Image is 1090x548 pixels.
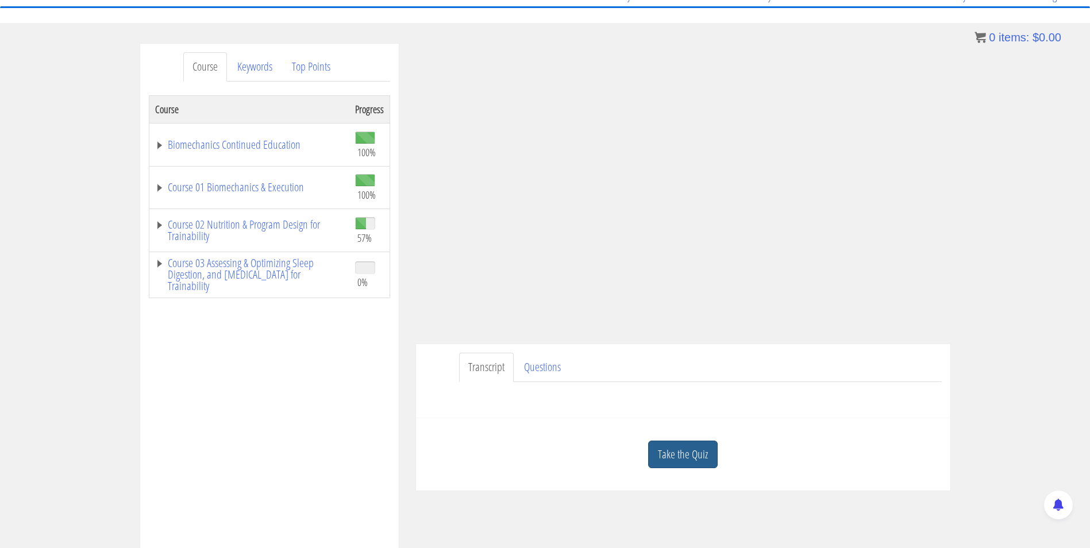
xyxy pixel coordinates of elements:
[357,188,376,201] span: 100%
[155,182,344,193] a: Course 01 Biomechanics & Execution
[648,441,718,469] a: Take the Quiz
[1033,31,1039,44] span: $
[357,231,372,244] span: 57%
[349,95,390,123] th: Progress
[515,353,570,382] a: Questions
[155,219,344,242] a: Course 02 Nutrition & Program Design for Trainability
[155,139,344,150] a: Biomechanics Continued Education
[989,31,995,44] span: 0
[1033,31,1061,44] bdi: 0.00
[357,276,368,288] span: 0%
[149,95,349,123] th: Course
[155,257,344,292] a: Course 03 Assessing & Optimizing Sleep Digestion, and [MEDICAL_DATA] for Trainability
[228,52,282,82] a: Keywords
[975,32,986,43] img: icon11.png
[183,52,227,82] a: Course
[459,353,514,382] a: Transcript
[999,31,1029,44] span: items:
[357,146,376,159] span: 100%
[975,31,1061,44] a: 0 items: $0.00
[283,52,340,82] a: Top Points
